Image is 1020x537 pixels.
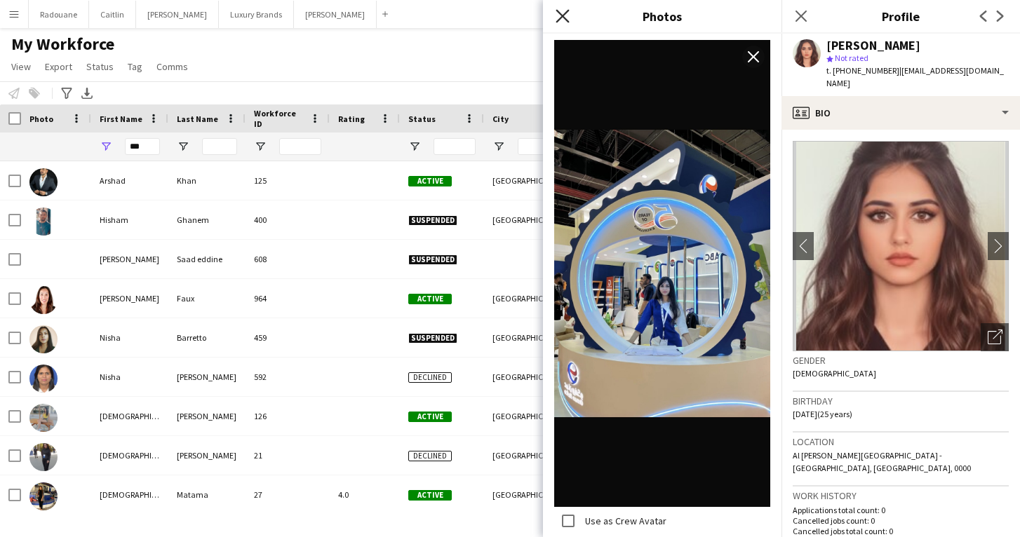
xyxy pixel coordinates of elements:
h3: Gender [793,354,1009,367]
span: Active [408,490,452,501]
app-action-btn: Export XLSX [79,85,95,102]
a: Tag [122,57,148,76]
div: [GEOGRAPHIC_DATA] [484,436,568,475]
span: [DEMOGRAPHIC_DATA] [793,368,876,379]
div: 27 [246,475,330,514]
div: [GEOGRAPHIC_DATA] [484,161,568,200]
div: [DEMOGRAPHIC_DATA] [91,397,168,435]
div: 125 [246,161,330,200]
h3: Photos [543,7,781,25]
span: Rating [338,114,365,124]
a: Export [39,57,78,76]
button: Open Filter Menu [408,140,421,153]
span: My Workforce [11,34,114,55]
span: Declined [408,372,452,383]
span: Suspended [408,254,457,265]
p: Cancelled jobs count: 0 [793,515,1009,526]
button: Caitlin [89,1,136,28]
img: Rasha Hanoun [29,443,58,471]
div: Arshad [91,161,168,200]
div: Nisha [91,318,168,357]
div: [GEOGRAPHIC_DATA] [484,200,568,239]
span: [DATE] (25 years) [793,409,852,419]
div: [PERSON_NAME] [91,279,168,318]
button: Open Filter Menu [100,140,112,153]
a: Comms [151,57,194,76]
span: Suspended [408,333,457,344]
div: [PERSON_NAME] [168,436,246,475]
div: Matama [168,475,246,514]
input: Workforce ID Filter Input [279,138,321,155]
span: | [EMAIL_ADDRESS][DOMAIN_NAME] [826,65,1004,88]
div: 964 [246,279,330,318]
img: Hisham Ghanem [29,208,58,236]
span: Comms [156,60,188,73]
img: Nisha Barretto [29,325,58,353]
span: Last Name [177,114,218,124]
span: Photo [29,114,53,124]
div: 126 [246,397,330,435]
span: City [492,114,509,124]
p: Applications total count: 0 [793,505,1009,515]
input: First Name Filter Input [125,138,160,155]
span: Workforce ID [254,108,304,129]
button: Luxury Brands [219,1,294,28]
div: Barretto [168,318,246,357]
span: Suspended [408,215,457,226]
div: [GEOGRAPHIC_DATA] [484,318,568,357]
label: Use as Crew Avatar [582,515,666,527]
input: Status Filter Input [434,138,476,155]
span: Not rated [835,53,868,63]
span: Al [PERSON_NAME][GEOGRAPHIC_DATA] - [GEOGRAPHIC_DATA], [GEOGRAPHIC_DATA], 0000 [793,450,971,473]
img: Rasha Elshabrawy [29,404,58,432]
a: Status [81,57,119,76]
h3: Birthday [793,395,1009,407]
span: Active [408,176,452,186]
span: Status [86,60,114,73]
div: Nisha [91,358,168,396]
h3: Work history [793,489,1009,502]
div: [GEOGRAPHIC_DATA] [484,475,568,514]
div: [DEMOGRAPHIC_DATA] [91,436,168,475]
div: 459 [246,318,330,357]
div: 608 [246,240,330,278]
div: 21 [246,436,330,475]
img: Crew photo 956913 [554,40,770,508]
img: Crew avatar or photo [793,141,1009,351]
div: [PERSON_NAME] [826,39,920,52]
input: City Filter Input [518,138,560,155]
div: Faux [168,279,246,318]
div: Ghanem [168,200,246,239]
div: 4.0 [330,475,400,514]
span: View [11,60,31,73]
span: Tag [128,60,142,73]
button: Open Filter Menu [492,140,505,153]
div: Bio [781,96,1020,130]
div: [PERSON_NAME] [91,240,168,278]
span: Status [408,114,436,124]
span: Active [408,412,452,422]
span: Active [408,294,452,304]
h3: Location [793,435,1009,448]
div: Khan [168,161,246,200]
p: Cancelled jobs total count: 0 [793,526,1009,536]
button: Radouane [29,1,89,28]
div: Hisham [91,200,168,239]
button: [PERSON_NAME] [136,1,219,28]
img: Natasha Faux [29,286,58,314]
div: [GEOGRAPHIC_DATA] [484,279,568,318]
span: t. [PHONE_NUMBER] [826,65,899,76]
img: Arshad Khan [29,168,58,196]
div: [DEMOGRAPHIC_DATA] [91,475,168,514]
app-action-btn: Advanced filters [58,85,75,102]
a: View [6,57,36,76]
div: 592 [246,358,330,396]
button: [PERSON_NAME] [294,1,377,28]
img: Nisha Murray [29,365,58,393]
div: 400 [246,200,330,239]
button: Open Filter Menu [254,140,267,153]
input: Last Name Filter Input [202,138,237,155]
div: [GEOGRAPHIC_DATA] [484,358,568,396]
span: First Name [100,114,142,124]
h3: Profile [781,7,1020,25]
